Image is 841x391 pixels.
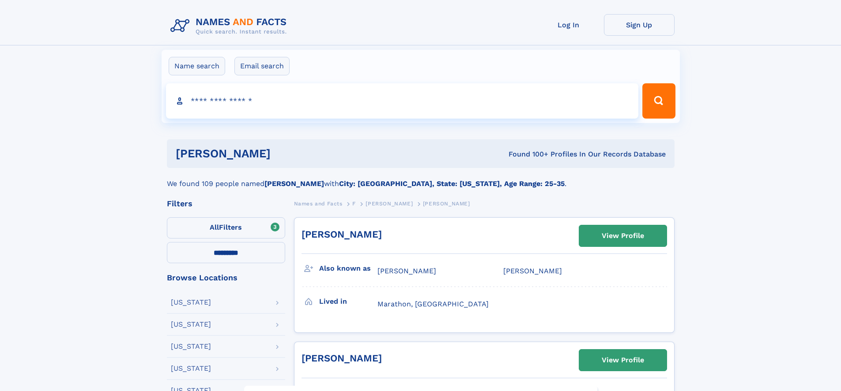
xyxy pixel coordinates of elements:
[352,198,356,209] a: F
[642,83,675,119] button: Search Button
[377,267,436,275] span: [PERSON_NAME]
[352,201,356,207] span: F
[167,274,285,282] div: Browse Locations
[176,148,390,159] h1: [PERSON_NAME]
[171,321,211,328] div: [US_STATE]
[533,14,604,36] a: Log In
[167,168,675,189] div: We found 109 people named with .
[339,179,565,188] b: City: [GEOGRAPHIC_DATA], State: [US_STATE], Age Range: 25-35
[377,300,489,308] span: Marathon, [GEOGRAPHIC_DATA]
[171,343,211,350] div: [US_STATE]
[579,350,667,371] a: View Profile
[167,14,294,38] img: Logo Names and Facts
[389,149,666,159] div: Found 100+ Profiles In Our Records Database
[294,198,343,209] a: Names and Facts
[234,57,290,75] label: Email search
[579,225,667,246] a: View Profile
[264,179,324,188] b: [PERSON_NAME]
[169,57,225,75] label: Name search
[366,201,413,207] span: [PERSON_NAME]
[302,229,382,240] a: [PERSON_NAME]
[602,350,644,370] div: View Profile
[319,294,377,309] h3: Lived in
[166,83,639,119] input: search input
[604,14,675,36] a: Sign Up
[167,217,285,238] label: Filters
[171,299,211,306] div: [US_STATE]
[366,198,413,209] a: [PERSON_NAME]
[503,267,562,275] span: [PERSON_NAME]
[210,223,219,231] span: All
[302,353,382,364] a: [PERSON_NAME]
[423,201,470,207] span: [PERSON_NAME]
[171,365,211,372] div: [US_STATE]
[319,261,377,276] h3: Also known as
[167,200,285,208] div: Filters
[602,226,644,246] div: View Profile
